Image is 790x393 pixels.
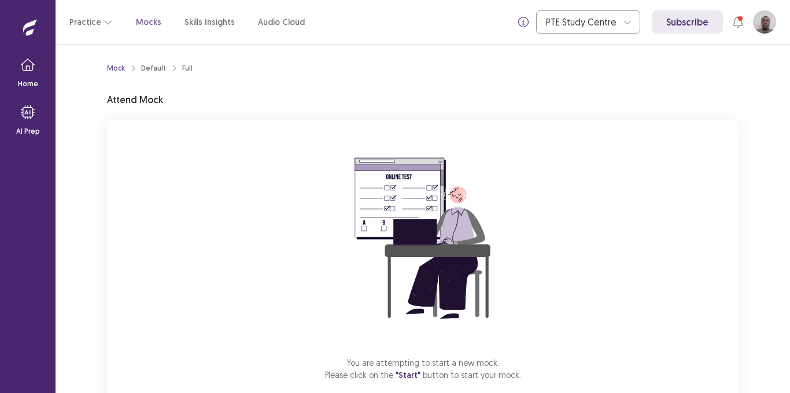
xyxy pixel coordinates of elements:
[18,79,38,89] p: Home
[69,12,113,32] button: Practice
[325,357,521,381] p: You are attempting to start a new mock. Please click on the button to start your mock.
[513,12,534,32] button: info
[141,63,166,74] div: Default
[258,16,305,28] a: Audio Cloud
[753,10,776,34] button: User Profile Image
[107,63,193,74] nav: breadcrumb
[107,93,163,106] p: Attend Mock
[16,126,40,137] p: AI Prep
[182,63,193,74] div: Full
[107,63,125,74] a: Mock
[546,11,618,33] div: PTE Study Centre
[652,10,723,34] a: Subscribe
[319,134,527,343] img: attend-mock
[396,370,420,380] span: "Start"
[184,16,235,28] a: Skills Insights
[136,16,161,28] a: Mocks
